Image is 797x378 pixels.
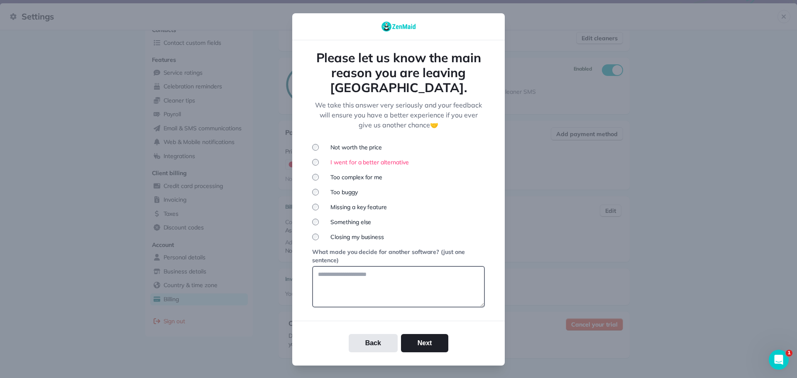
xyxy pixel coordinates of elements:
[769,350,789,370] iframe: Intercom live chat
[312,248,485,264] p: What made you decide for another software? (just one sentence)
[430,121,438,129] a: 🤝
[349,334,398,352] button: Back
[312,50,485,95] h1: Please let us know the main reason you are leaving [GEOGRAPHIC_DATA].
[312,100,485,130] p: We take this answer very seriously and your feedback will ensure you have a better experience if ...
[401,334,449,352] button: Next
[381,22,416,32] img: Logo
[786,350,792,356] span: 1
